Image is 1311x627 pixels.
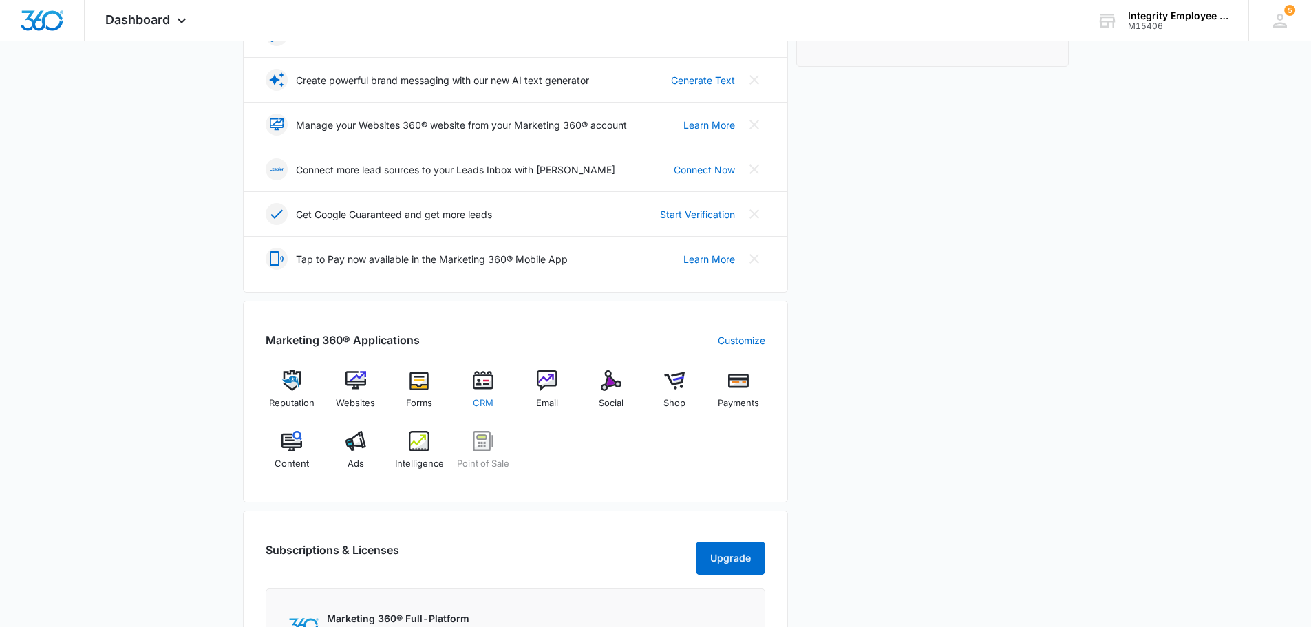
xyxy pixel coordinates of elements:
h2: Marketing 360® Applications [266,332,420,348]
span: Forms [406,396,432,410]
a: Ads [329,431,382,480]
a: Learn More [683,252,735,266]
button: Upgrade [696,542,765,575]
a: Point of Sale [457,431,510,480]
span: Shop [663,396,685,410]
span: 5 [1284,5,1295,16]
span: Point of Sale [457,457,509,471]
a: Reputation [266,370,319,420]
a: Social [584,370,637,420]
a: Payments [712,370,765,420]
button: Close [743,69,765,91]
div: account id [1128,21,1228,31]
span: Social [599,396,623,410]
a: Learn More [683,118,735,132]
a: Content [266,431,319,480]
span: Dashboard [105,12,170,27]
h2: Subscriptions & Licenses [266,542,399,569]
a: Customize [718,333,765,348]
p: Get Google Guaranteed and get more leads [296,207,492,222]
span: Intelligence [395,457,444,471]
div: account name [1128,10,1228,21]
button: Close [743,203,765,225]
a: Shop [648,370,701,420]
p: Marketing 360® Full-Platform [327,611,497,626]
a: Connect Now [674,162,735,177]
a: Email [521,370,574,420]
span: Websites [336,396,375,410]
p: Create powerful brand messaging with our new AI text generator [296,73,589,87]
span: Payments [718,396,759,410]
span: Reputation [269,396,315,410]
span: CRM [473,396,493,410]
a: Websites [329,370,382,420]
a: CRM [457,370,510,420]
p: Connect more lead sources to your Leads Inbox with [PERSON_NAME] [296,162,615,177]
button: Close [743,114,765,136]
p: Manage your Websites 360® website from your Marketing 360® account [296,118,627,132]
p: Tap to Pay now available in the Marketing 360® Mobile App [296,252,568,266]
span: Ads [348,457,364,471]
button: Close [743,248,765,270]
button: Close [743,158,765,180]
span: Content [275,457,309,471]
div: notifications count [1284,5,1295,16]
a: Start Verification [660,207,735,222]
a: Forms [393,370,446,420]
span: Email [536,396,558,410]
a: Intelligence [393,431,446,480]
a: Generate Text [671,73,735,87]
